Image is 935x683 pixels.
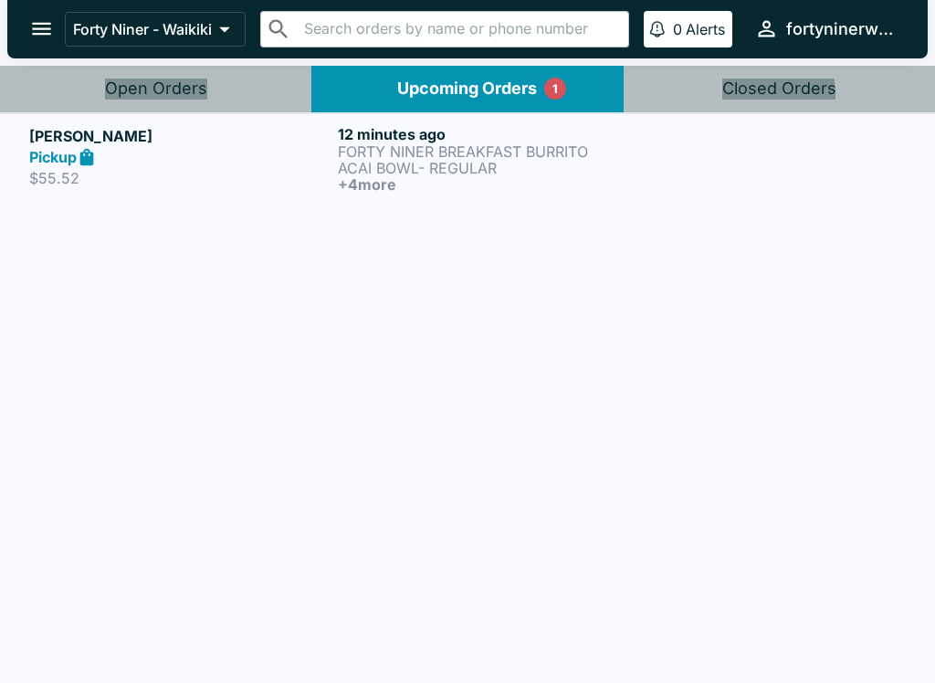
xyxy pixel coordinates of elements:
[338,160,639,176] p: ACAI BOWL- REGULAR
[552,79,558,98] p: 1
[747,9,906,48] button: fortyninerwaikiki
[722,79,836,100] div: Closed Orders
[73,20,212,38] p: Forty Niner - Waikiki
[338,176,639,193] h6: + 4 more
[338,125,639,143] h6: 12 minutes ago
[686,20,725,38] p: Alerts
[29,148,77,166] strong: Pickup
[299,16,621,42] input: Search orders by name or phone number
[29,125,331,147] h5: [PERSON_NAME]
[105,79,207,100] div: Open Orders
[29,169,331,187] p: $55.52
[18,5,65,52] button: open drawer
[673,20,682,38] p: 0
[786,18,898,40] div: fortyninerwaikiki
[65,12,246,47] button: Forty Niner - Waikiki
[338,143,639,160] p: FORTY NINER BREAKFAST BURRITO
[397,79,537,100] div: Upcoming Orders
